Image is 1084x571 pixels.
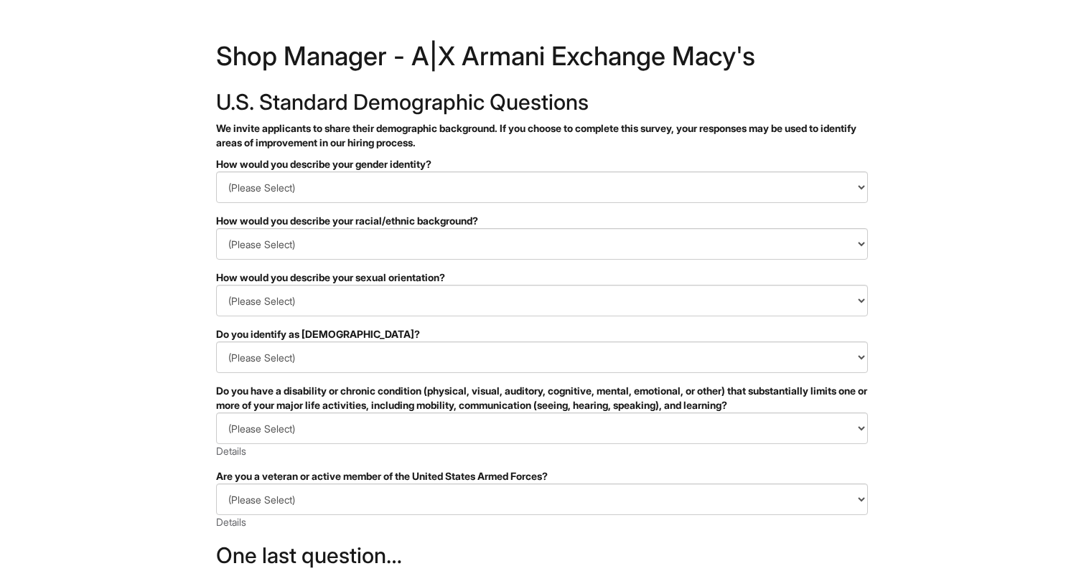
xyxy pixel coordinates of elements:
h2: U.S. Standard Demographic Questions [216,90,868,114]
select: How would you describe your sexual orientation? [216,285,868,316]
div: Do you have a disability or chronic condition (physical, visual, auditory, cognitive, mental, emo... [216,384,868,412]
div: Are you a veteran or active member of the United States Armed Forces? [216,469,868,483]
select: Are you a veteran or active member of the United States Armed Forces? [216,483,868,515]
select: Do you identify as transgender? [216,341,868,373]
h2: One last question… [216,544,868,567]
select: How would you describe your gender identity? [216,171,868,203]
div: How would you describe your sexual orientation? [216,270,868,285]
select: Do you have a disability or chronic condition (physical, visual, auditory, cognitive, mental, emo... [216,412,868,444]
div: Do you identify as [DEMOGRAPHIC_DATA]? [216,327,868,341]
a: Details [216,516,246,528]
a: Details [216,445,246,457]
h1: Shop Manager - A|X Armani Exchange Macy's [216,43,868,76]
div: How would you describe your racial/ethnic background? [216,214,868,228]
div: How would you describe your gender identity? [216,157,868,171]
select: How would you describe your racial/ethnic background? [216,228,868,260]
p: We invite applicants to share their demographic background. If you choose to complete this survey... [216,121,868,150]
